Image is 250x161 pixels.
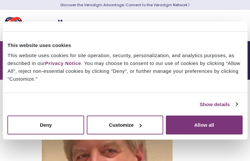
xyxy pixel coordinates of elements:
[5,15,83,36] img: Veradigm logo
[8,41,242,49] div: This website uses cookies
[200,100,238,108] a: Show details
[166,116,242,135] button: Allow all
[60,2,190,8] a: Discover the Veradigm Advantage: Connect to the Veradigm NetworkLearn More
[8,116,84,135] button: Deny
[230,17,240,34] button: Toggle Navigation Menu
[8,52,242,83] div: This website uses cookies for site operation, security, personalization, and analytics purposes, ...
[87,116,163,135] button: Customize
[188,2,190,8] span: Learn More
[45,60,81,66] a: Privacy Notice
